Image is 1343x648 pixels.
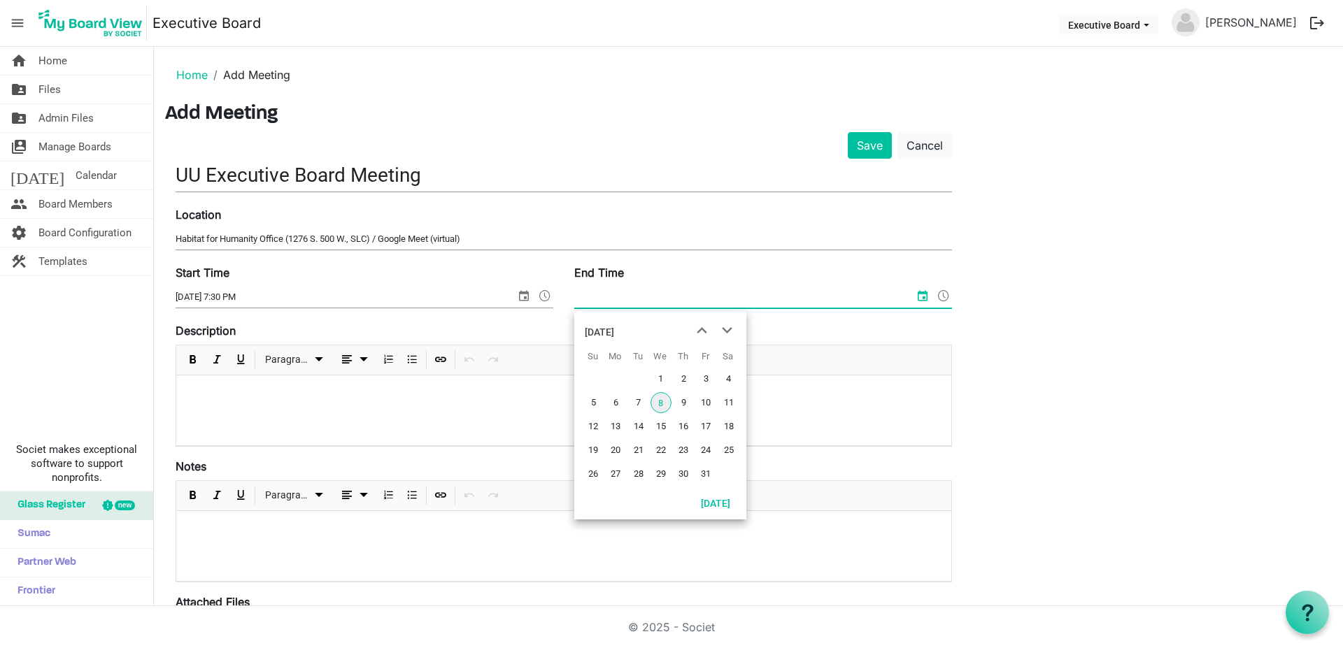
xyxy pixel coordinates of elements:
span: Glass Register [10,491,85,519]
div: Alignments [332,481,377,510]
div: Numbered List [376,345,400,375]
span: Admin Files [38,104,94,132]
span: Friday, October 31, 2025 [695,463,716,484]
button: Numbered List [379,351,398,368]
label: Attached Files [176,593,250,610]
button: Bold [184,351,203,368]
span: Frontier [10,577,55,605]
span: Friday, October 3, 2025 [695,368,716,389]
span: Wednesday, October 8, 2025 [651,392,671,413]
span: Thursday, October 16, 2025 [673,416,694,437]
input: Title [176,159,952,192]
span: folder_shared [10,75,27,103]
button: Italic [208,351,227,368]
label: Notes [176,458,206,475]
span: Board Configuration [38,219,132,247]
span: Tuesday, October 28, 2025 [628,463,649,484]
span: Board Members [38,190,113,218]
a: Home [176,68,208,82]
a: [PERSON_NAME] [1200,8,1302,36]
span: Friday, October 17, 2025 [695,416,716,437]
span: Paragraph [265,351,311,368]
div: Insert Link [429,481,453,510]
div: Bulleted List [400,345,424,375]
span: Monday, October 20, 2025 [605,440,626,461]
span: [DATE] [10,161,64,189]
li: Add Meeting [208,66,290,83]
span: Saturday, October 25, 2025 [718,440,739,461]
button: Paragraph dropdownbutton [260,487,329,504]
th: Tu [627,346,649,367]
span: Home [38,47,67,75]
span: Wednesday, October 22, 2025 [651,440,671,461]
th: We [649,346,671,367]
div: Italic [205,481,229,510]
span: Societ makes exceptional software to support nonprofits. [6,442,147,484]
span: Tuesday, October 7, 2025 [628,392,649,413]
th: Fr [694,346,716,367]
span: Templates [38,247,87,275]
span: Saturday, October 18, 2025 [718,416,739,437]
span: Sunday, October 12, 2025 [583,416,604,437]
span: Files [38,75,61,103]
button: logout [1302,8,1332,38]
a: © 2025 - Societ [628,620,715,634]
div: Numbered List [376,481,400,510]
span: Manage Boards [38,133,111,161]
div: Insert Link [429,345,453,375]
button: Insert Link [432,487,450,504]
button: Italic [208,487,227,504]
span: Wednesday, October 1, 2025 [651,368,671,389]
button: Executive Board dropdownbutton [1059,15,1158,34]
button: Bulleted List [403,351,422,368]
h3: Add Meeting [165,103,1332,127]
div: Bold [181,345,205,375]
div: Underline [229,345,253,375]
label: Description [176,322,236,339]
span: Sunday, October 5, 2025 [583,392,604,413]
label: End Time [574,264,624,281]
div: title [585,318,614,346]
span: Monday, October 27, 2025 [605,463,626,484]
div: Underline [229,481,253,510]
button: Paragraph dropdownbutton [260,351,329,368]
span: people [10,190,27,218]
div: Alignments [332,345,377,375]
span: Monday, October 13, 2025 [605,416,626,437]
span: Tuesday, October 14, 2025 [628,416,649,437]
span: Thursday, October 9, 2025 [673,392,694,413]
span: select [914,287,931,305]
span: Sunday, October 26, 2025 [583,463,604,484]
span: settings [10,219,27,247]
span: Monday, October 6, 2025 [605,392,626,413]
span: Saturday, October 4, 2025 [718,368,739,389]
th: Su [581,346,604,367]
div: Formats [257,345,332,375]
button: dropdownbutton [334,487,374,504]
span: menu [4,10,31,36]
span: Thursday, October 30, 2025 [673,463,694,484]
span: Thursday, October 23, 2025 [673,440,694,461]
span: Sunday, October 19, 2025 [583,440,604,461]
th: Sa [717,346,739,367]
img: no-profile-picture.svg [1172,8,1200,36]
span: Paragraph [265,487,311,504]
div: Formats [257,481,332,510]
span: Friday, October 10, 2025 [695,392,716,413]
th: Th [671,346,694,367]
th: Mo [604,346,626,367]
div: Italic [205,345,229,375]
button: Today [692,493,739,512]
td: Wednesday, October 8, 2025 [649,391,671,415]
button: previous month [689,318,714,343]
button: Bold [184,487,203,504]
span: Friday, October 24, 2025 [695,440,716,461]
button: Underline [232,487,250,504]
span: construction [10,247,27,275]
span: Sumac [10,520,50,548]
span: Thursday, October 2, 2025 [673,368,694,389]
span: select [516,287,532,305]
button: Save [848,132,892,159]
label: Start Time [176,264,229,281]
button: Underline [232,351,250,368]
